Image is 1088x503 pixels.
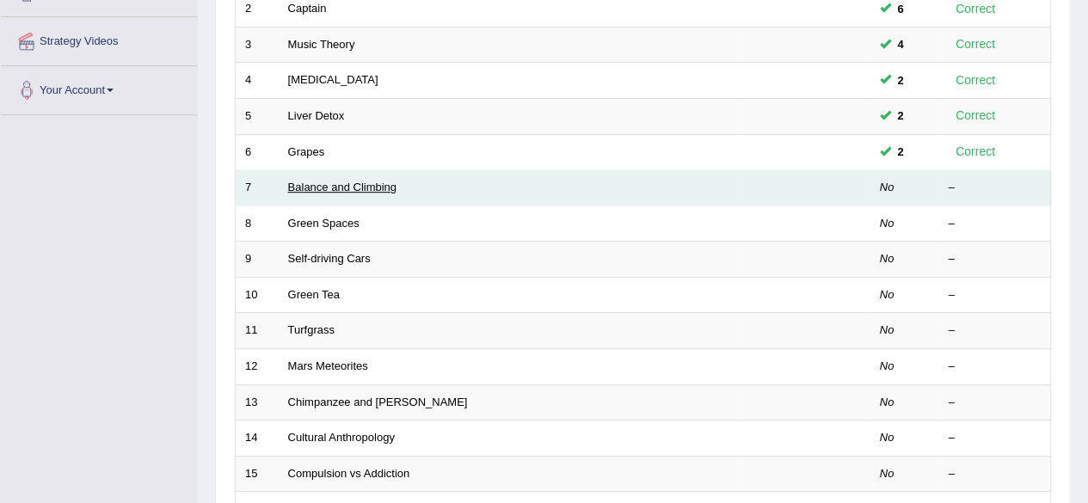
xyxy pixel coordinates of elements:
div: Correct [949,106,1003,126]
td: 14 [236,420,279,457]
a: Strategy Videos [1,17,197,60]
em: No [880,217,894,230]
em: No [880,252,894,265]
a: Turfgrass [288,323,335,336]
td: 10 [236,277,279,313]
div: – [949,359,1042,375]
em: No [880,359,894,372]
td: 8 [236,205,279,242]
em: No [880,288,894,301]
td: 6 [236,134,279,170]
span: You can still take this question [891,143,911,161]
em: No [880,467,894,480]
div: – [949,395,1042,411]
td: 12 [236,348,279,384]
div: Correct [949,142,1003,162]
span: You can still take this question [891,71,911,89]
td: 9 [236,242,279,278]
a: Your Account [1,66,197,109]
div: – [949,287,1042,304]
em: No [880,181,894,193]
div: Correct [949,34,1003,54]
a: Captain [288,2,327,15]
td: 4 [236,63,279,99]
td: 5 [236,99,279,135]
em: No [880,396,894,408]
td: 7 [236,170,279,206]
em: No [880,431,894,444]
a: Green Spaces [288,217,360,230]
span: You can still take this question [891,107,911,125]
td: 3 [236,27,279,63]
a: Balance and Climbing [288,181,396,193]
a: Cultural Anthropology [288,431,395,444]
a: Chimpanzee and [PERSON_NAME] [288,396,468,408]
div: – [949,466,1042,482]
a: Music Theory [288,38,355,51]
div: – [949,251,1042,267]
div: Correct [949,71,1003,90]
a: Grapes [288,145,325,158]
em: No [880,323,894,336]
td: 15 [236,456,279,492]
td: 13 [236,384,279,420]
div: – [949,180,1042,196]
a: Liver Detox [288,109,345,122]
span: You can still take this question [891,35,911,53]
div: – [949,216,1042,232]
div: – [949,322,1042,339]
a: [MEDICAL_DATA] [288,73,378,86]
a: Mars Meteorites [288,359,368,372]
a: Self-driving Cars [288,252,371,265]
div: – [949,430,1042,446]
td: 11 [236,313,279,349]
a: Green Tea [288,288,340,301]
a: Compulsion vs Addiction [288,467,410,480]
